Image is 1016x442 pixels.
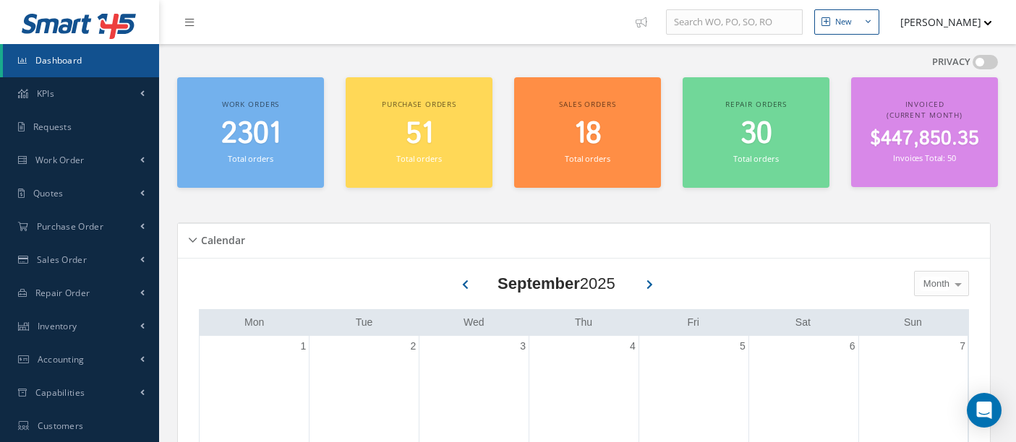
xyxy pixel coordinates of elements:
[221,113,281,155] span: 2301
[666,9,803,35] input: Search WO, PO, SO, RO
[407,336,419,357] a: September 2, 2025
[565,153,610,164] small: Total orders
[37,220,103,233] span: Purchase Order
[298,336,310,357] a: September 1, 2025
[814,9,879,35] button: New
[346,77,492,188] a: Purchase orders 51 Total orders
[3,44,159,77] a: Dashboard
[396,153,441,164] small: Total orders
[957,336,968,357] a: September 7, 2025
[35,386,85,399] span: Capabilities
[228,153,273,164] small: Total orders
[901,313,925,331] a: Sunday
[572,313,595,331] a: Thursday
[920,277,949,291] span: Month
[967,393,1002,428] div: Open Intercom Messenger
[851,77,998,187] a: Invoiced (Current Month) $447,850.35 Invoices Total: 50
[574,113,602,155] span: 18
[733,153,778,164] small: Total orders
[725,99,787,109] span: Repair orders
[177,77,324,188] a: Work orders 2301 Total orders
[559,99,615,109] span: Sales orders
[38,353,85,365] span: Accounting
[38,420,84,432] span: Customers
[517,336,529,357] a: September 3, 2025
[498,272,615,295] div: 2025
[740,113,772,155] span: 30
[197,230,245,247] h5: Calendar
[905,99,944,109] span: Invoiced
[893,152,955,163] small: Invoices Total: 50
[685,313,702,331] a: Friday
[683,77,829,188] a: Repair orders 30 Total orders
[847,336,858,357] a: September 6, 2025
[887,110,962,120] span: (Current Month)
[353,313,376,331] a: Tuesday
[33,187,64,199] span: Quotes
[498,274,580,292] b: September
[38,320,77,332] span: Inventory
[793,313,814,331] a: Saturday
[870,125,979,153] span: $447,850.35
[37,253,87,266] span: Sales Order
[242,313,267,331] a: Monday
[461,313,487,331] a: Wednesday
[887,8,992,36] button: [PERSON_NAME]
[406,113,433,155] span: 51
[514,77,661,188] a: Sales orders 18 Total orders
[932,55,970,69] label: PRIVACY
[33,121,72,133] span: Requests
[222,99,279,109] span: Work orders
[382,99,456,109] span: Purchase orders
[835,16,852,28] div: New
[35,154,85,166] span: Work Order
[35,287,90,299] span: Repair Order
[737,336,748,357] a: September 5, 2025
[35,54,82,66] span: Dashboard
[627,336,639,357] a: September 4, 2025
[37,87,54,100] span: KPIs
